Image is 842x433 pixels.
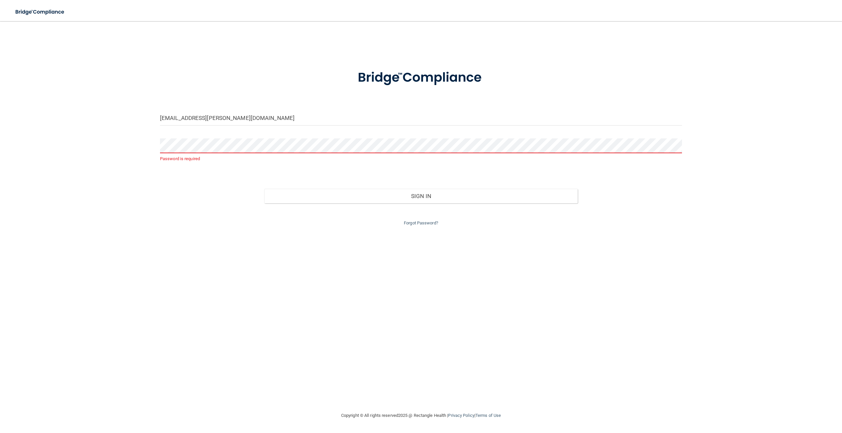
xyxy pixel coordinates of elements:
a: Terms of Use [475,413,501,418]
img: bridge_compliance_login_screen.278c3ca4.svg [344,61,498,95]
a: Forgot Password? [404,220,438,225]
a: Privacy Policy [448,413,474,418]
div: Copyright © All rights reserved 2025 @ Rectangle Health | | [301,405,541,426]
button: Sign In [264,189,577,203]
input: Email [160,111,682,126]
p: Password is required [160,155,682,163]
img: bridge_compliance_login_screen.278c3ca4.svg [10,5,71,19]
iframe: Drift Widget Chat Controller [728,386,834,413]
